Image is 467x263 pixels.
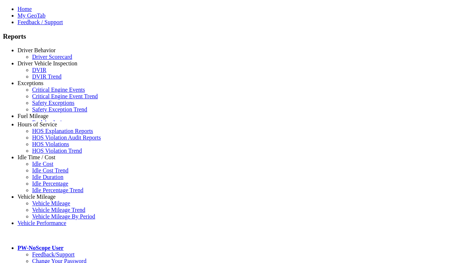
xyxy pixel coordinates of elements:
[32,73,61,80] a: DVIR Trend
[32,106,87,113] a: Safety Exception Trend
[18,245,63,251] a: PW-NoScope User
[32,161,53,167] a: Idle Cost
[18,19,63,25] a: Feedback / Support
[32,251,74,258] a: Feedback/Support
[32,134,101,141] a: HOS Violation Audit Reports
[32,119,64,126] a: Fuel Analysis
[18,113,49,119] a: Fuel Mileage
[32,87,85,93] a: Critical Engine Events
[18,220,66,226] a: Vehicle Performance
[32,174,63,180] a: Idle Duration
[32,148,82,154] a: HOS Violation Trend
[3,33,464,41] h3: Reports
[32,167,69,174] a: Idle Cost Trend
[32,200,70,206] a: Vehicle Mileage
[32,180,68,187] a: Idle Percentage
[32,100,74,106] a: Safety Exceptions
[18,60,77,66] a: Driver Vehicle Inspection
[18,80,43,86] a: Exceptions
[18,12,46,19] a: My GeoTab
[18,47,55,53] a: Driver Behavior
[32,54,72,60] a: Driver Scorecard
[32,93,98,99] a: Critical Engine Event Trend
[32,128,93,134] a: HOS Explanation Reports
[18,194,55,200] a: Vehicle Mileage
[32,187,83,193] a: Idle Percentage Trend
[18,154,55,160] a: Idle Time / Cost
[32,67,46,73] a: DVIR
[32,207,85,213] a: Vehicle Mileage Trend
[32,141,69,147] a: HOS Violations
[32,213,95,220] a: Vehicle Mileage By Period
[18,6,32,12] a: Home
[18,121,57,127] a: Hours of Service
